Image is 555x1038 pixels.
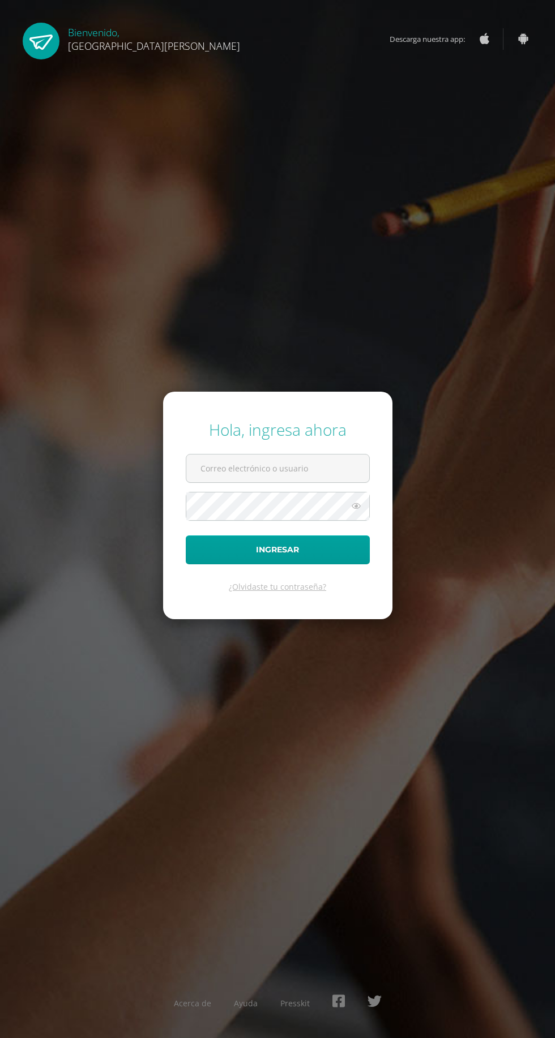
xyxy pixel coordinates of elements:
div: Bienvenido, [68,23,240,53]
div: Hola, ingresa ahora [186,419,370,440]
button: Ingresar [186,535,370,564]
a: Presskit [280,998,310,1009]
a: Ayuda [234,998,258,1009]
input: Correo electrónico o usuario [186,454,369,482]
span: Descarga nuestra app: [390,28,476,50]
span: [GEOGRAPHIC_DATA][PERSON_NAME] [68,39,240,53]
a: Acerca de [174,998,211,1009]
a: ¿Olvidaste tu contraseña? [229,581,326,592]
